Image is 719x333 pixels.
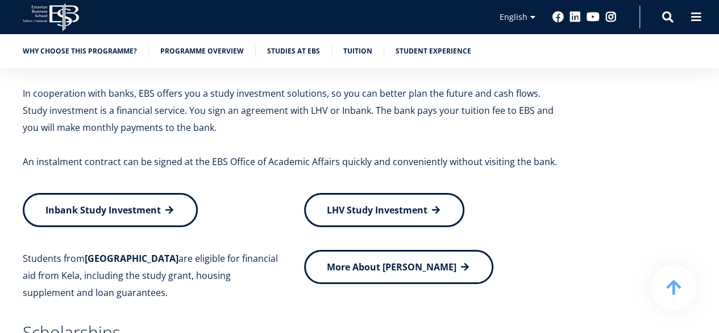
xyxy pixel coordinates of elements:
[13,173,62,183] span: Two-year MBA
[304,250,493,284] a: More About [PERSON_NAME]
[3,174,10,181] input: Two-year MBA
[570,11,581,23] a: Linkedin
[327,261,456,273] span: More About [PERSON_NAME]
[3,188,10,196] input: Technology Innovation MBA
[587,11,600,23] a: Youtube
[552,11,564,23] a: Facebook
[396,46,471,57] a: Student experience
[3,159,10,166] input: One-year MBA (in Estonian)
[304,193,464,227] a: LHV Study Investment
[343,46,372,57] a: Tuition
[23,85,563,136] p: In cooperation with banks, EBS offers you a study investment solutions, so you can better plan th...
[13,188,109,198] span: Technology Innovation MBA
[23,46,137,57] a: Why choose this programme?
[23,250,281,301] p: Students from are eligible for financial aid from Kela, including the study grant, housing supple...
[327,204,427,216] span: LHV Study Investment
[267,46,320,57] a: Studies at EBS
[605,11,617,23] a: Instagram
[45,204,161,216] span: Inbank Study Investment
[85,252,178,265] strong: [GEOGRAPHIC_DATA]
[270,1,306,11] span: Last Name
[23,193,198,227] a: Inbank Study Investment
[13,158,106,168] span: One-year MBA (in Estonian)
[23,153,563,170] p: An instalment contract can be signed at the EBS Office of Academic Affairs quickly and convenient...
[160,46,244,57] a: Programme overview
